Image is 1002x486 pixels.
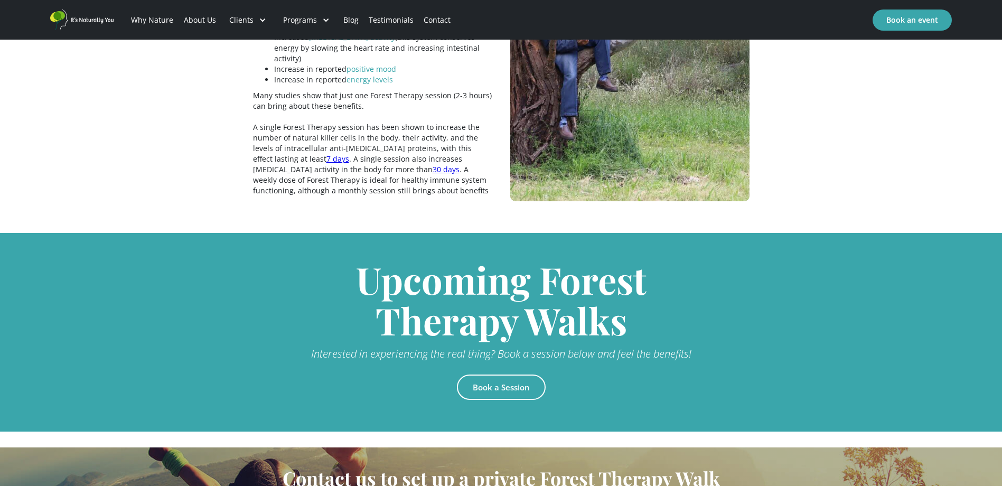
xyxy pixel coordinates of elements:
[275,2,338,38] div: Programs
[50,10,114,30] a: home
[274,64,492,74] li: Increase in reported
[253,259,750,341] h1: Upcoming Forest Therapy Walks
[229,15,254,25] div: Clients
[326,154,349,164] a: 7 days
[221,2,275,38] div: Clients
[347,64,396,74] a: positive mood
[347,74,393,85] a: energy levels
[179,2,221,38] a: About Us
[873,10,952,31] a: Book an event
[253,346,750,362] div: Interested in experiencing the real thing? Book a session below and feel the benefits!
[419,2,456,38] a: Contact
[457,375,546,400] a: Book a Session
[274,32,492,64] li: Increased (this system conserves energy by slowing the heart rate and increasing intestinal activ...
[433,164,460,174] a: 30 days
[274,74,492,85] li: Increase in reported
[338,2,363,38] a: Blog
[283,15,317,25] div: Programs
[253,90,492,196] p: Many studies show that just one Forest Therapy session (2-3 hours) can bring about these benefits...
[363,2,418,38] a: Testimonials
[126,2,179,38] a: Why Nature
